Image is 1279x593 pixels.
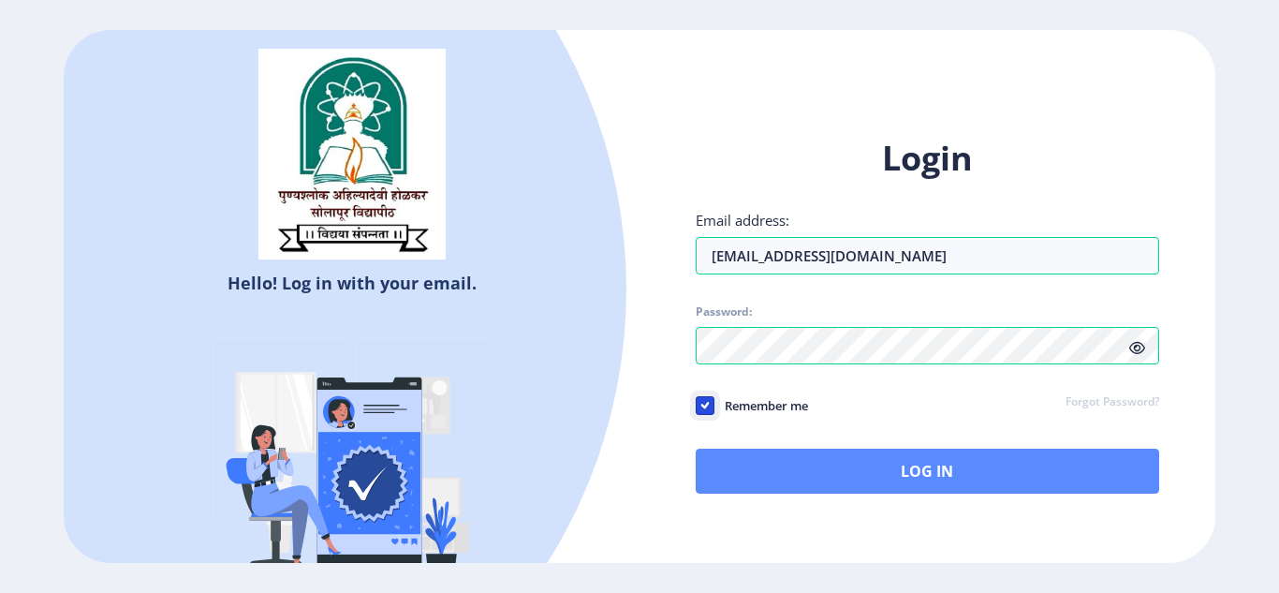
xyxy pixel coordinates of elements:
button: Log In [696,449,1159,494]
label: Password: [696,304,752,319]
span: Remember me [714,394,808,417]
h1: Login [696,136,1159,181]
img: sulogo.png [258,49,446,260]
input: Email address [696,237,1159,274]
a: Forgot Password? [1066,394,1159,411]
label: Email address: [696,211,789,230]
